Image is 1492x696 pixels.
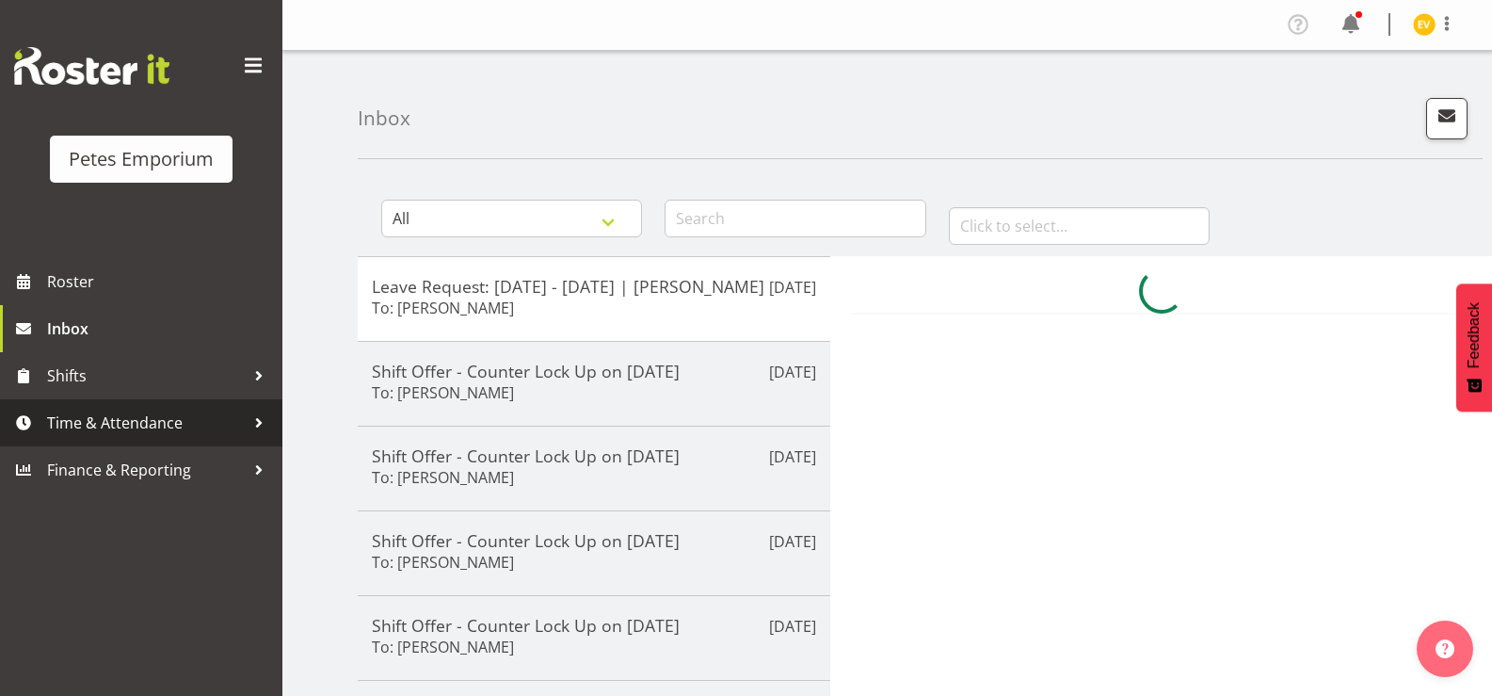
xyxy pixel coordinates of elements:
span: Roster [47,267,273,296]
h6: To: [PERSON_NAME] [372,383,514,402]
div: Petes Emporium [69,145,214,173]
input: Click to select... [949,207,1210,245]
p: [DATE] [769,276,816,299]
h5: Shift Offer - Counter Lock Up on [DATE] [372,530,816,551]
h5: Shift Offer - Counter Lock Up on [DATE] [372,445,816,466]
span: Feedback [1466,302,1483,368]
input: Search [665,200,925,237]
h6: To: [PERSON_NAME] [372,638,514,656]
h4: Inbox [358,107,410,129]
button: Feedback - Show survey [1456,283,1492,412]
p: [DATE] [769,530,816,553]
img: help-xxl-2.png [1436,639,1454,658]
p: [DATE] [769,615,816,638]
span: Inbox [47,315,273,343]
h6: To: [PERSON_NAME] [372,468,514,487]
h5: Shift Offer - Counter Lock Up on [DATE] [372,361,816,381]
h5: Leave Request: [DATE] - [DATE] | [PERSON_NAME] [372,276,816,297]
p: [DATE] [769,445,816,468]
p: [DATE] [769,361,816,383]
h5: Shift Offer - Counter Lock Up on [DATE] [372,615,816,636]
img: eva-vailini10223.jpg [1413,13,1436,36]
img: Rosterit website logo [14,47,169,85]
h6: To: [PERSON_NAME] [372,299,514,317]
h6: To: [PERSON_NAME] [372,553,514,572]
span: Shifts [47,362,245,390]
span: Time & Attendance [47,409,245,437]
span: Finance & Reporting [47,456,245,484]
